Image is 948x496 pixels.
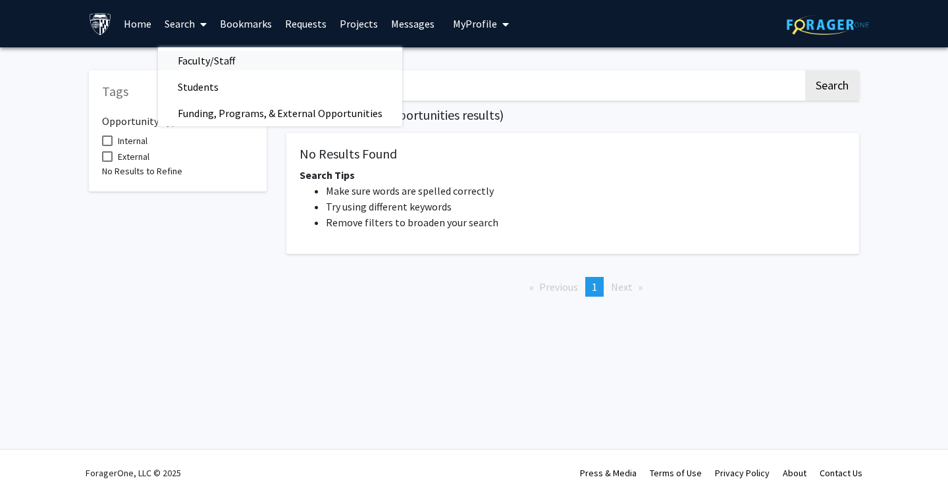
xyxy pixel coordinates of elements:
[384,1,441,47] a: Messages
[326,214,846,230] li: Remove filters to broaden your search
[592,280,597,293] span: 1
[158,103,402,123] a: Funding, Programs, & External Opportunities
[213,1,278,47] a: Bookmarks
[715,467,770,479] a: Privacy Policy
[158,51,402,70] a: Faculty/Staff
[158,1,213,47] a: Search
[286,70,803,101] input: Search Keywords
[805,70,859,101] button: Search
[611,280,633,293] span: Next
[453,17,497,30] span: My Profile
[787,14,869,35] img: ForagerOne Logo
[820,467,862,479] a: Contact Us
[650,467,702,479] a: Terms of Use
[286,277,859,297] ul: Pagination
[300,146,846,162] h5: No Results Found
[102,84,253,99] h5: Tags
[333,1,384,47] a: Projects
[539,280,578,293] span: Previous
[158,47,255,74] span: Faculty/Staff
[783,467,806,479] a: About
[580,467,637,479] a: Press & Media
[117,1,158,47] a: Home
[158,100,402,126] span: Funding, Programs, & External Opportunities
[286,107,859,123] h5: Page of ( total opportunities results)
[326,199,846,214] li: Try using different keywords
[102,105,253,128] h6: Opportunity Type
[326,183,846,199] li: Make sure words are spelled correctly
[86,450,181,496] div: ForagerOne, LLC © 2025
[278,1,333,47] a: Requests
[158,74,238,100] span: Students
[300,168,355,182] span: Search Tips
[89,12,112,36] img: Johns Hopkins University Logo
[118,149,149,164] span: External
[158,77,402,97] a: Students
[102,165,182,177] span: No Results to Refine
[10,437,56,486] iframe: Chat
[118,133,147,149] span: Internal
